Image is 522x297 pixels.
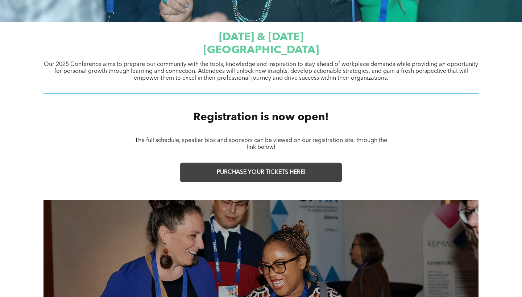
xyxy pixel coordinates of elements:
[193,112,329,123] span: Registration is now open!
[203,45,319,56] span: [GEOGRAPHIC_DATA]
[44,62,478,81] span: Our 2025 Conference aims to prepare our community with the tools, knowledge and inspiration to st...
[180,163,342,182] a: PURCHASE YOUR TICKETS HERE!
[135,138,387,150] span: The full schedule, speaker bios and sponsors can be viewed on our registration site, through the ...
[219,32,303,43] span: [DATE] & [DATE]
[217,169,306,176] span: PURCHASE YOUR TICKETS HERE!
